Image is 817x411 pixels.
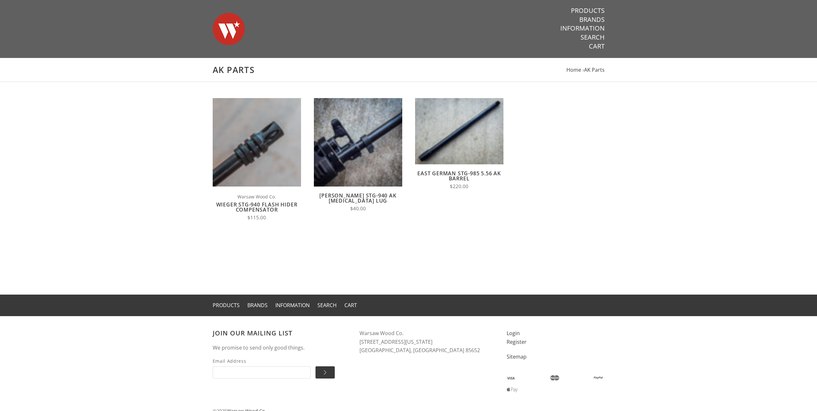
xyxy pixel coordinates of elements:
a: Wieger STG-940 Flash Hider Compensator [216,201,297,213]
p: We promise to send only good things. [213,343,347,352]
a: East German STG-985 5.56 AK Barrel [417,170,501,182]
a: Sitemap [507,353,527,360]
a: AK Parts [584,66,605,73]
a: Products [571,6,605,15]
h1: AK Parts [213,65,605,75]
a: Register [507,338,527,345]
input: Email Address [213,366,311,379]
img: East German STG-985 5.56 AK Barrel [415,98,503,164]
a: Information [560,24,605,32]
address: Warsaw Wood Co. [STREET_ADDRESS][US_STATE] [GEOGRAPHIC_DATA], [GEOGRAPHIC_DATA] 85652 [360,329,494,355]
img: Wieger STG-940 Flash Hider Compensator [213,98,301,187]
span: Warsaw Wood Co. [213,193,301,200]
a: Information [275,302,310,309]
a: Home [566,66,581,73]
span: Email Address [213,357,311,365]
a: Brands [579,15,605,24]
a: Brands [247,302,268,309]
a: Search [317,302,337,309]
span: $40.00 [350,205,366,212]
a: Cart [589,42,605,50]
img: Warsaw Wood Co. [213,6,245,51]
li: › [582,66,605,74]
a: [PERSON_NAME] STG-940 AK [MEDICAL_DATA] Lug [319,192,396,204]
span: $220.00 [450,183,468,190]
h3: Join our mailing list [213,329,347,337]
img: Wieger STG-940 AK Bayonet Lug [314,98,402,187]
a: Cart [344,302,357,309]
a: Login [507,330,520,337]
a: Products [213,302,240,309]
input:  [315,366,335,379]
span: $115.00 [247,214,266,221]
a: Search [581,33,605,41]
